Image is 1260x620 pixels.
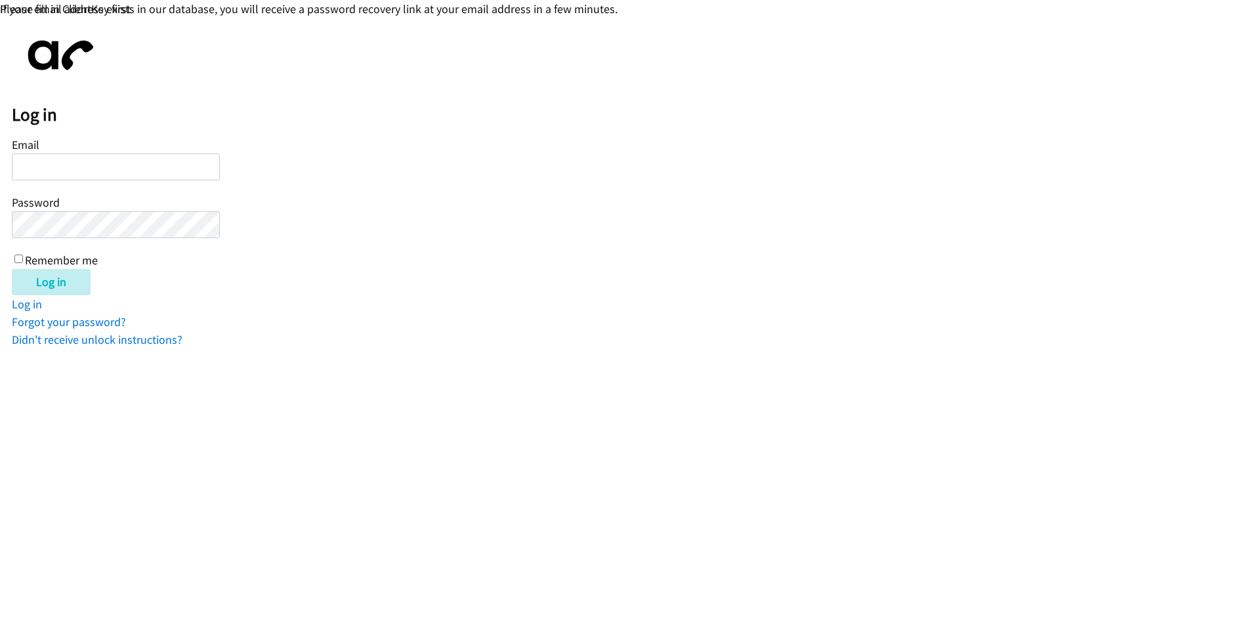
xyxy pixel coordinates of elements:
[12,314,126,329] a: Forgot your password?
[12,104,1260,126] h2: Log in
[12,269,91,295] input: Log in
[12,137,39,152] label: Email
[25,253,98,268] label: Remember me
[12,195,60,210] label: Password
[12,297,42,312] a: Log in
[12,30,104,81] img: aphone-8a226864a2ddd6a5e75d1ebefc011f4aa8f32683c2d82f3fb0802fe031f96514.svg
[12,332,182,347] a: Didn't receive unlock instructions?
